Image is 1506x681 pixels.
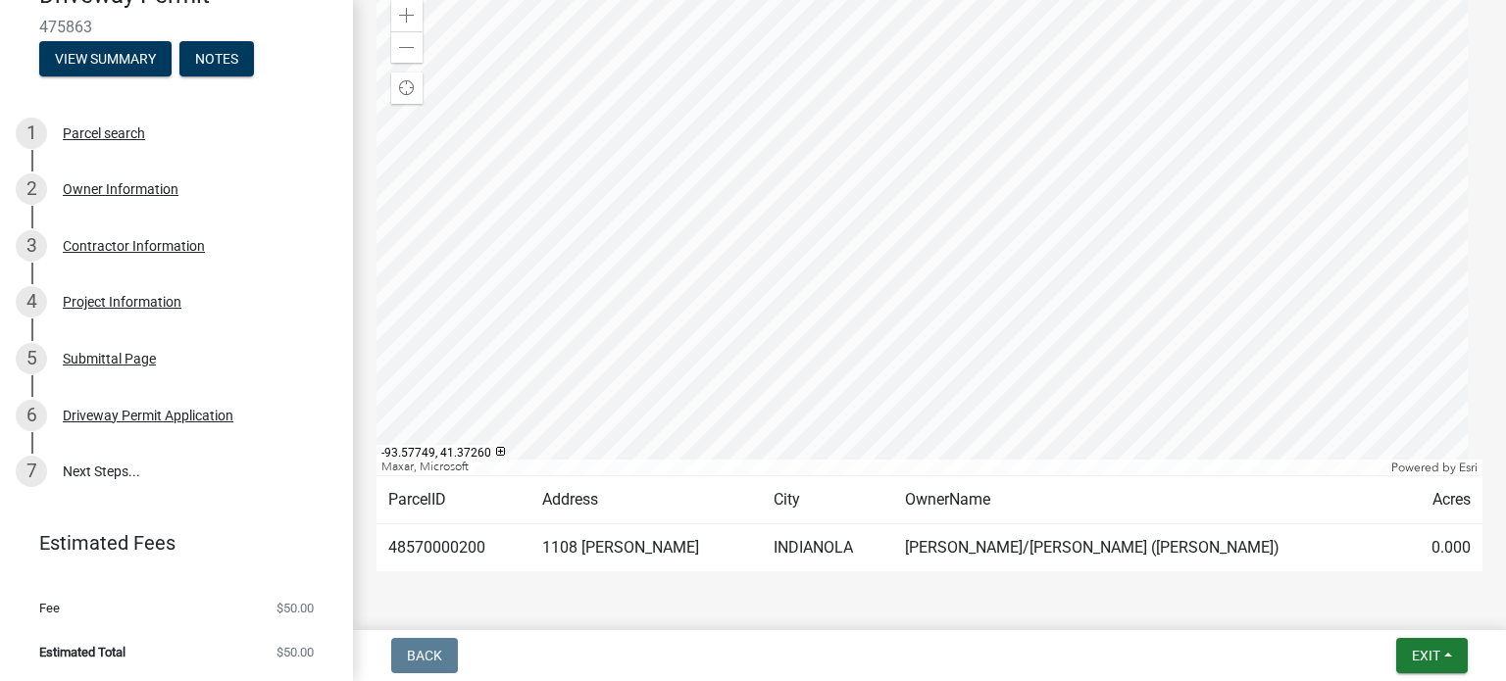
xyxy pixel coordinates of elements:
td: 48570000200 [376,524,530,572]
div: 5 [16,343,47,374]
div: Contractor Information [63,239,205,253]
span: Estimated Total [39,646,125,658]
td: [PERSON_NAME]/[PERSON_NAME] ([PERSON_NAME]) [893,524,1402,572]
span: $50.00 [276,646,314,658]
div: 1 [16,118,47,149]
button: Exit [1396,638,1468,673]
div: Owner Information [63,182,178,196]
div: 2 [16,173,47,205]
td: ParcelID [376,476,530,524]
td: 1108 [PERSON_NAME] [530,524,761,572]
div: Powered by [1386,460,1482,475]
div: Find my location [391,73,423,104]
td: 0.000 [1402,524,1482,572]
button: View Summary [39,41,172,76]
span: Back [407,648,442,663]
div: Driveway Permit Application [63,409,233,422]
wm-modal-confirm: Summary [39,52,172,68]
div: 7 [16,456,47,487]
a: Esri [1459,461,1478,474]
div: Maxar, Microsoft [376,460,1386,475]
div: 4 [16,286,47,317]
a: Estimated Fees [16,523,322,562]
div: Submittal Page [63,352,156,365]
td: INDIANOLA [762,524,893,572]
wm-modal-confirm: Notes [179,52,254,68]
td: Acres [1402,476,1482,524]
span: 475863 [39,18,314,36]
td: Address [530,476,761,524]
div: 3 [16,230,47,262]
div: Zoom out [391,31,423,63]
button: Notes [179,41,254,76]
span: Fee [39,602,60,614]
div: Project Information [63,295,181,309]
div: Parcel search [63,126,145,140]
td: OwnerName [893,476,1402,524]
div: 6 [16,400,47,431]
button: Back [391,638,458,673]
span: Exit [1412,648,1440,663]
span: $50.00 [276,602,314,614]
td: City [762,476,893,524]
